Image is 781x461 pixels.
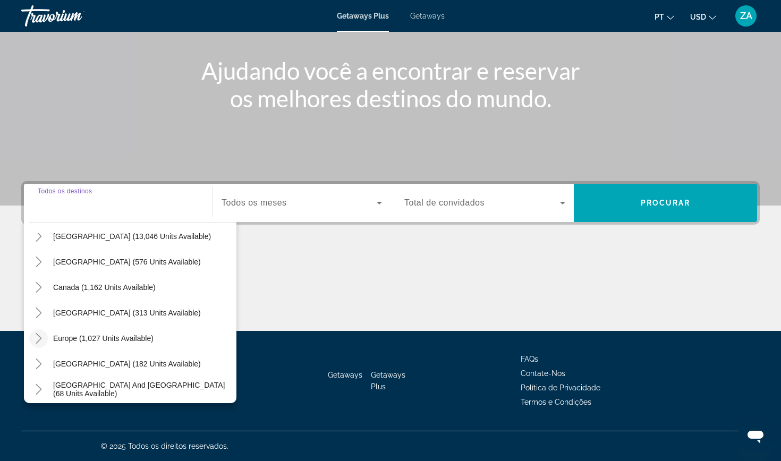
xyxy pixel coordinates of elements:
button: User Menu [732,5,760,27]
a: Getaways Plus [371,371,405,391]
span: [GEOGRAPHIC_DATA] (313 units available) [53,309,201,317]
span: © 2025 Todos os direitos reservados. [101,442,228,450]
span: Todos os meses [222,198,287,207]
button: [GEOGRAPHIC_DATA] and [GEOGRAPHIC_DATA] (68 units available) [48,380,236,399]
button: Toggle South Pacific and Oceania (68 units available) [29,380,48,399]
span: USD [690,13,706,21]
button: Toggle Australia (182 units available) [29,355,48,373]
button: [GEOGRAPHIC_DATA] (182 units available) [48,354,206,373]
button: Change currency [690,9,716,24]
a: Getaways Plus [337,12,389,20]
span: [GEOGRAPHIC_DATA] (576 units available) [53,258,201,266]
button: [GEOGRAPHIC_DATA] (576 units available) [48,252,206,271]
button: Toggle Caribbean & Atlantic Islands (313 units available) [29,304,48,322]
span: [GEOGRAPHIC_DATA] (13,046 units available) [53,232,211,241]
a: Travorium [21,2,128,30]
div: Search widget [24,184,757,222]
button: Canada (1,162 units available) [48,278,161,297]
button: Change language [655,9,674,24]
span: [GEOGRAPHIC_DATA] (182 units available) [53,360,201,368]
span: ZA [740,11,752,21]
button: Toggle Europe (1,027 units available) [29,329,48,348]
span: pt [655,13,664,21]
span: Europe (1,027 units available) [53,334,154,343]
button: Toggle United States (13,046 units available) [29,227,48,246]
a: Getaways [328,371,362,379]
a: Getaways [410,12,445,20]
span: Todos os destinos [38,187,92,194]
h1: Ajudando você a encontrar e reservar os melhores destinos do mundo. [191,57,590,112]
a: FAQs [521,355,538,363]
span: Procurar [641,199,691,207]
span: Total de convidados [404,198,485,207]
button: [GEOGRAPHIC_DATA] (13,046 units available) [48,227,216,246]
button: [GEOGRAPHIC_DATA] (313 units available) [48,303,206,322]
span: [GEOGRAPHIC_DATA] and [GEOGRAPHIC_DATA] (68 units available) [53,381,231,398]
button: Procurar [574,184,757,222]
a: Política de Privacidade [521,383,600,392]
iframe: Buton lansare fereastră mesagerie [738,419,772,453]
button: Toggle Canada (1,162 units available) [29,278,48,297]
a: Contate-Nos [521,369,565,378]
button: Toggle Mexico (576 units available) [29,253,48,271]
a: Termos e Condições [521,398,591,406]
button: Europe (1,027 units available) [48,329,159,348]
span: Canada (1,162 units available) [53,283,156,292]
